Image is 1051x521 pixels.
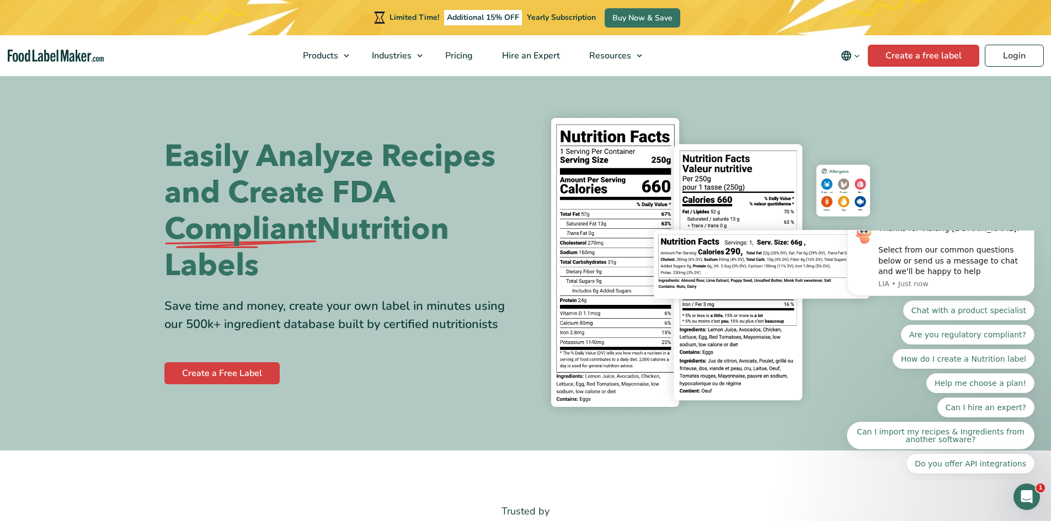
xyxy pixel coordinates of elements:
iframe: Intercom live chat [1013,484,1040,510]
a: Products [289,35,355,76]
span: 1 [1036,484,1045,492]
a: Create a free label [868,45,979,67]
p: Trusted by [164,503,887,519]
button: Quick reply: Do you offer API integrations [76,223,204,243]
a: Industries [358,35,428,76]
button: Quick reply: Can I hire an expert? [107,167,204,187]
button: Quick reply: How do I create a Nutrition label [62,119,204,138]
span: Pricing [442,50,474,62]
button: Change language [833,45,868,67]
span: Resources [586,50,632,62]
span: Limited Time! [390,12,439,23]
button: Quick reply: Chat with a product specialist [73,70,204,90]
a: Pricing [431,35,485,76]
a: Resources [575,35,648,76]
a: Food Label Maker homepage [8,50,104,62]
iframe: Intercom notifications message [830,230,1051,480]
span: Hire an Expert [499,50,561,62]
a: Buy Now & Save [605,8,680,28]
div: Save time and money, create your own label in minutes using our 500k+ ingredient database built b... [164,297,518,334]
span: Products [300,50,339,62]
button: Quick reply: Can I import my recipes & Ingredients from another software? [17,191,204,219]
a: Login [985,45,1044,67]
a: Hire an Expert [488,35,572,76]
span: Additional 15% OFF [444,10,522,25]
div: Quick reply options [17,70,204,243]
button: Quick reply: Are you regulatory compliant? [71,94,204,114]
button: Quick reply: Help me choose a plan! [96,143,204,163]
span: Compliant [164,211,317,248]
span: Industries [369,50,413,62]
h1: Easily Analyze Recipes and Create FDA Nutrition Labels [164,138,518,284]
span: Yearly Subscription [527,12,596,23]
a: Create a Free Label [164,362,280,384]
p: Message from LIA, sent Just now [48,49,196,58]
